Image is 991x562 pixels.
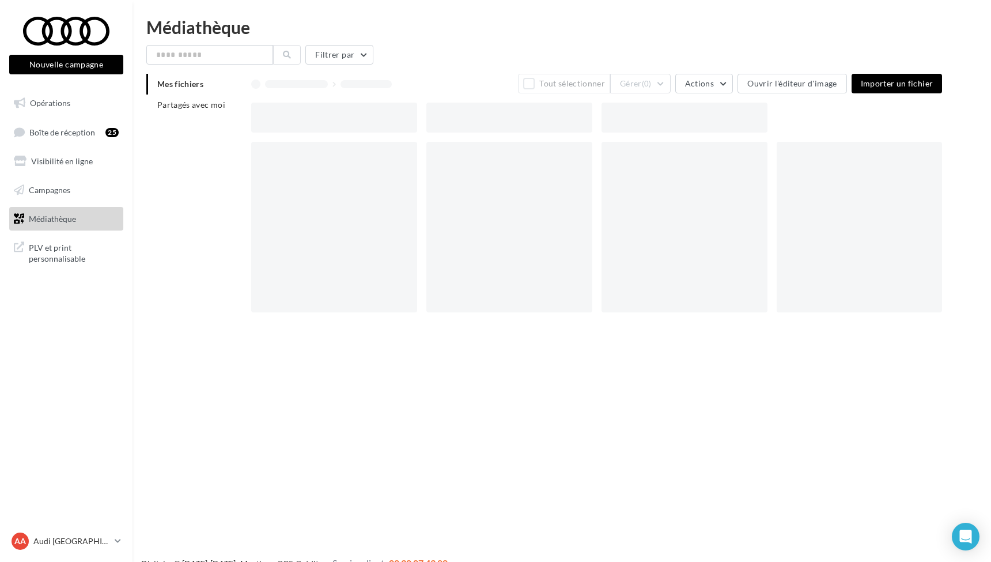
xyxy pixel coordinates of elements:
a: Opérations [7,91,126,115]
span: Médiathèque [29,213,76,223]
a: Boîte de réception25 [7,120,126,145]
div: Médiathèque [146,18,977,36]
p: Audi [GEOGRAPHIC_DATA] [33,535,110,547]
span: Mes fichiers [157,79,203,89]
span: Partagés avec moi [157,100,225,110]
button: Tout sélectionner [518,74,610,93]
button: Actions [675,74,733,93]
button: Nouvelle campagne [9,55,123,74]
span: (0) [642,79,652,88]
span: Actions [685,78,714,88]
a: Médiathèque [7,207,126,231]
a: AA Audi [GEOGRAPHIC_DATA] [9,530,123,552]
span: Campagnes [29,185,70,195]
span: Opérations [30,98,70,108]
a: Campagnes [7,178,126,202]
button: Importer un fichier [852,74,943,93]
span: Boîte de réception [29,127,95,137]
button: Ouvrir l'éditeur d'image [737,74,846,93]
div: 25 [105,128,119,137]
span: PLV et print personnalisable [29,240,119,265]
a: Visibilité en ligne [7,149,126,173]
a: PLV et print personnalisable [7,235,126,269]
button: Gérer(0) [610,74,671,93]
button: Filtrer par [305,45,373,65]
span: Importer un fichier [861,78,933,88]
div: Open Intercom Messenger [952,523,979,550]
span: Visibilité en ligne [31,156,93,166]
span: AA [14,535,26,547]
